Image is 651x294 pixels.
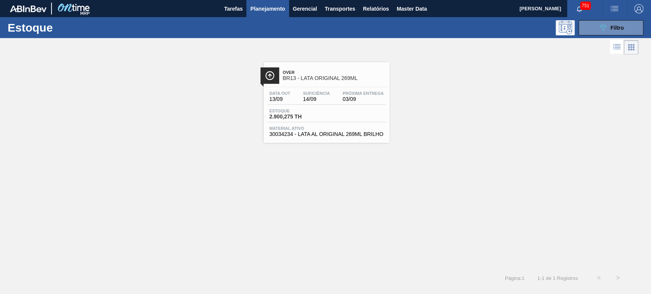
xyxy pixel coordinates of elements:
span: Relatórios [363,4,389,13]
span: 14/09 [303,96,330,102]
span: BR13 - LATA ORIGINAL 269ML [283,75,386,81]
img: userActions [610,4,619,13]
div: Visão em Cards [624,40,638,54]
button: > [608,268,627,288]
span: Gerencial [293,4,317,13]
button: < [589,268,608,288]
img: TNhmsLtSVTkK8tSr43FrP2fwEKptu5GPRR3wAAAABJRU5ErkJggg== [10,5,47,12]
span: Estoque [269,109,323,113]
span: 03/09 [342,96,384,102]
span: Transportes [325,4,355,13]
h1: Estoque [8,23,119,32]
span: Filtro [611,25,624,31]
span: Suficiência [303,91,330,96]
a: ÍconeOverBR13 - LATA ORIGINAL 269MLData out13/09Suficiência14/09Próxima Entrega03/09Estoque2.900,... [258,56,393,143]
div: Pogramando: nenhum usuário selecionado [556,20,575,35]
span: 13/09 [269,96,290,102]
span: Próxima Entrega [342,91,384,96]
div: Visão em Lista [610,40,624,54]
span: Tarefas [224,4,243,13]
span: Planejamento [250,4,285,13]
button: Filtro [579,20,643,35]
span: 30034234 - LATA AL ORIGINAL 269ML BRILHO [269,131,384,137]
span: Data out [269,91,290,96]
span: 1 - 1 de 1 Registros [536,275,578,281]
img: Ícone [265,71,275,80]
span: 2.900,275 TH [269,114,323,120]
button: Notificações [567,3,592,14]
span: Over [283,70,386,75]
span: Material ativo [269,126,384,131]
span: Master Data [397,4,427,13]
span: Página : 1 [505,275,524,281]
img: Logout [634,4,643,13]
span: 751 [580,2,591,10]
